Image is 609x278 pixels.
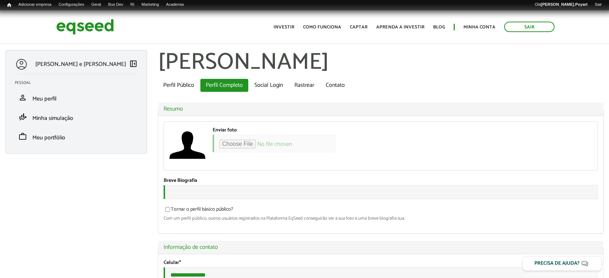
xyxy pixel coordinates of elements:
[129,59,138,68] span: left_panel_close
[18,113,27,121] span: finance_mode
[164,178,197,183] label: Breve Biografia
[531,2,591,8] a: Olá[PERSON_NAME].Poyart
[32,133,65,143] span: Meu portfólio
[303,25,341,30] a: Como funciona
[350,25,368,30] a: Captar
[32,94,57,104] span: Meu perfil
[376,25,424,30] a: Aprenda a investir
[32,113,73,123] span: Minha simulação
[200,79,248,92] a: Perfil Completo
[129,59,138,69] a: Colapsar menu
[15,81,143,85] h2: Pessoal
[463,25,495,30] a: Minha conta
[169,127,205,163] img: Foto de Paulo Sergio Forte Martini
[164,260,181,265] label: Celular
[158,79,200,92] a: Perfil Público
[9,127,143,146] li: Meu portfólio
[213,128,237,133] label: Enviar foto
[7,3,11,8] span: Início
[274,25,294,30] a: Investir
[18,132,27,141] span: work
[9,107,143,127] li: Minha simulação
[161,207,174,212] input: Tornar o perfil básico público?
[138,2,163,8] a: Marketing
[320,79,350,92] a: Contato
[158,50,604,75] h1: [PERSON_NAME]
[15,93,138,102] a: personMeu perfil
[15,132,138,141] a: workMeu portfólio
[35,61,126,68] p: [PERSON_NAME] e [PERSON_NAME]
[249,79,288,92] a: Social Login
[163,2,187,8] a: Academia
[9,88,143,107] li: Meu perfil
[289,79,320,92] a: Rastrear
[88,2,105,8] a: Geral
[433,25,445,30] a: Blog
[56,17,114,36] img: EqSeed
[18,93,27,102] span: person
[164,207,233,214] label: Tornar o perfil básico público?
[15,113,138,121] a: finance_modeMinha simulação
[4,2,15,9] a: Início
[169,127,205,163] a: Ver perfil do usuário.
[504,22,555,32] a: Sair
[127,2,138,8] a: RI
[164,106,598,112] a: Resumo
[164,216,598,221] div: Com um perfil público, outros usuários registrados na Plataforma EqSeed conseguirão ver a sua fot...
[541,2,587,6] strong: [PERSON_NAME].Poyart
[179,259,181,267] span: Este campo é obrigatório.
[105,2,127,8] a: Bus Dev
[15,2,55,8] a: Adicionar empresa
[164,245,598,250] a: Informação de contato
[591,2,605,8] a: Sair
[55,2,88,8] a: Configurações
